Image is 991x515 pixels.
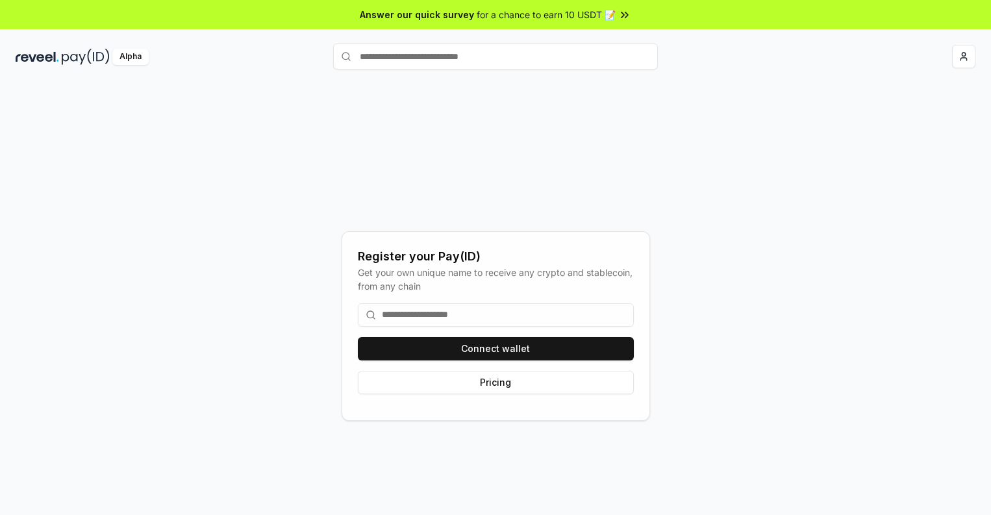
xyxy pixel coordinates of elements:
button: Connect wallet [358,337,634,360]
button: Pricing [358,371,634,394]
div: Alpha [112,49,149,65]
span: Answer our quick survey [360,8,474,21]
div: Register your Pay(ID) [358,247,634,266]
span: for a chance to earn 10 USDT 📝 [477,8,616,21]
img: pay_id [62,49,110,65]
img: reveel_dark [16,49,59,65]
div: Get your own unique name to receive any crypto and stablecoin, from any chain [358,266,634,293]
